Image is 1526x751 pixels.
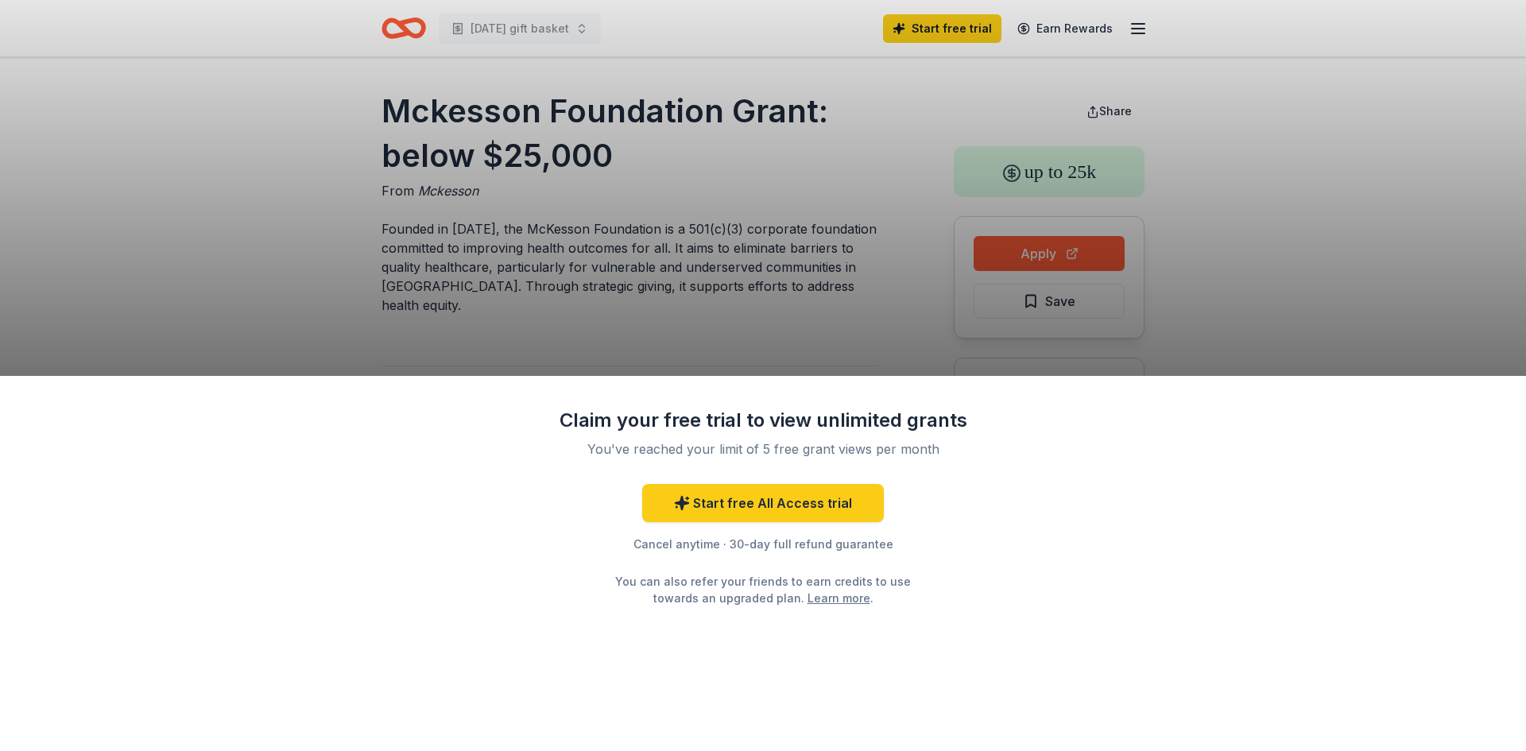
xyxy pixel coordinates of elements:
[575,439,951,459] div: You've reached your limit of 5 free grant views per month
[556,408,970,433] div: Claim your free trial to view unlimited grants
[642,484,884,522] a: Start free All Access trial
[556,535,970,554] div: Cancel anytime · 30-day full refund guarantee
[808,590,870,606] a: Learn more
[601,573,925,606] div: You can also refer your friends to earn credits to use towards an upgraded plan. .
